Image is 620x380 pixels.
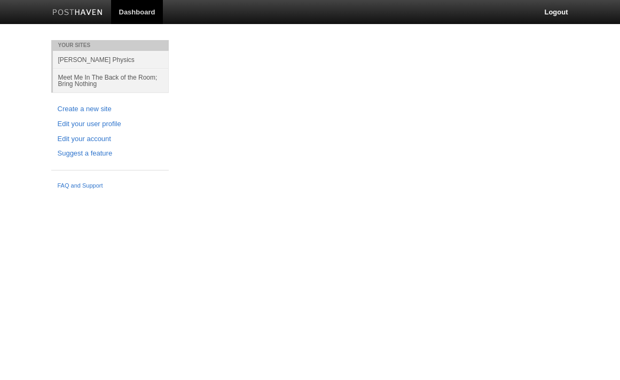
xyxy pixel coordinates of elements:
a: Edit your account [58,134,162,145]
a: Meet Me In The Back of the Room; Bring Nothing [53,68,169,92]
a: Create a new site [58,104,162,115]
li: Your Sites [51,40,169,51]
a: FAQ and Support [58,181,162,191]
img: Posthaven-bar [52,9,103,17]
a: Edit your user profile [58,119,162,130]
a: Suggest a feature [58,148,162,159]
a: [PERSON_NAME] Physics [53,51,169,68]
